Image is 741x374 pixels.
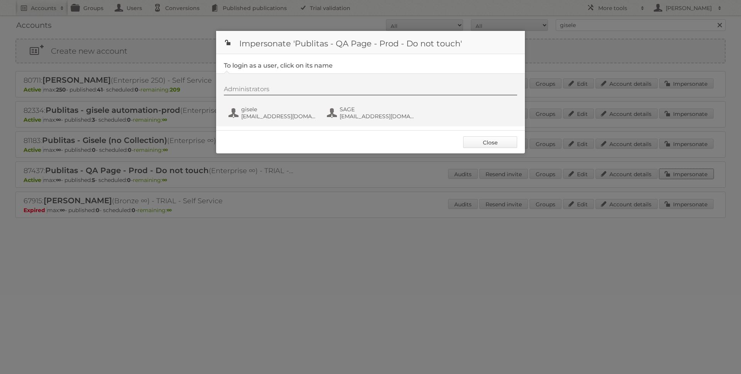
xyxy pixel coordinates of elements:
[241,106,316,113] span: gisele
[463,136,517,148] a: Close
[228,105,318,121] button: gisele [EMAIL_ADDRESS][DOMAIN_NAME]
[326,105,417,121] button: SAGE [EMAIL_ADDRESS][DOMAIN_NAME]
[224,62,333,69] legend: To login as a user, click on its name
[340,106,414,113] span: SAGE
[241,113,316,120] span: [EMAIL_ADDRESS][DOMAIN_NAME]
[340,113,414,120] span: [EMAIL_ADDRESS][DOMAIN_NAME]
[216,31,525,54] h1: Impersonate 'Publitas - QA Page - Prod - Do not touch'
[224,85,517,95] div: Administrators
